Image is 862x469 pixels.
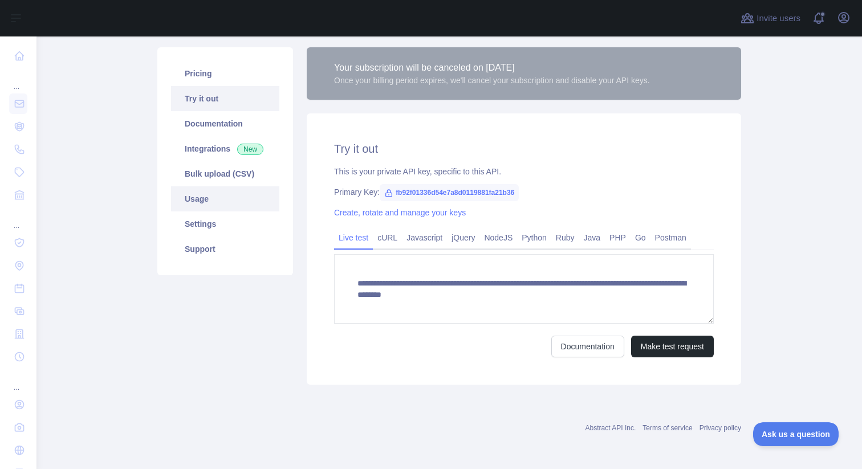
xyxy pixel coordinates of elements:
a: Javascript [402,229,447,247]
a: Try it out [171,86,279,111]
div: This is your private API key, specific to this API. [334,166,714,177]
a: Support [171,236,279,262]
a: Go [631,229,650,247]
a: Pricing [171,61,279,86]
a: Documentation [551,336,624,357]
a: PHP [605,229,631,247]
a: cURL [373,229,402,247]
div: Once your billing period expires, we'll cancel your subscription and disable your API keys. [334,75,650,86]
a: jQuery [447,229,479,247]
a: Java [579,229,605,247]
a: NodeJS [479,229,517,247]
button: Invite users [738,9,803,27]
a: Terms of service [643,424,692,432]
a: Documentation [171,111,279,136]
a: Ruby [551,229,579,247]
a: Postman [650,229,691,247]
div: ... [9,207,27,230]
button: Make test request [631,336,714,357]
div: ... [9,369,27,392]
div: Primary Key: [334,186,714,198]
a: Python [517,229,551,247]
a: Live test [334,229,373,247]
iframe: Toggle Customer Support [753,422,839,446]
span: New [237,144,263,155]
span: fb92f01336d54e7a8d0119881fa21b36 [380,184,519,201]
h2: Try it out [334,141,714,157]
a: Create, rotate and manage your keys [334,208,466,217]
div: Your subscription will be canceled on [DATE] [334,61,650,75]
div: ... [9,68,27,91]
a: Usage [171,186,279,211]
a: Integrations New [171,136,279,161]
a: Bulk upload (CSV) [171,161,279,186]
a: Settings [171,211,279,236]
a: Privacy policy [700,424,741,432]
span: Invite users [757,12,800,25]
a: Abstract API Inc. [585,424,636,432]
